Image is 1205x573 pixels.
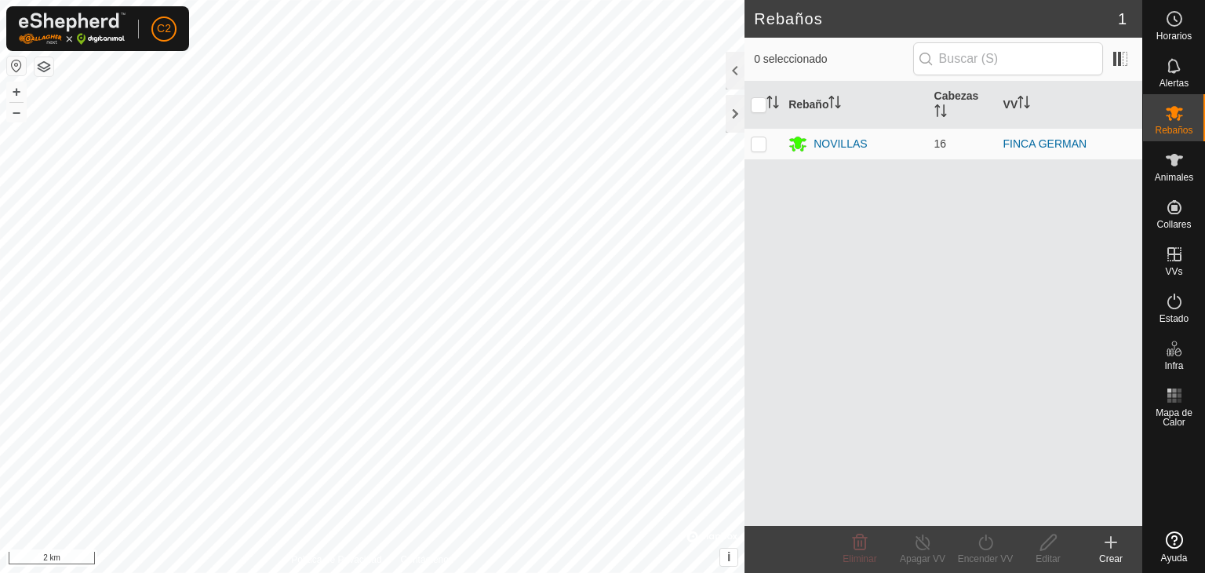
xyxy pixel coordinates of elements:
span: Animales [1155,173,1193,182]
th: VV [997,82,1142,129]
div: Editar [1017,552,1079,566]
button: i [720,549,737,566]
span: 16 [934,137,947,150]
span: Estado [1159,314,1189,323]
button: Capas del Mapa [35,57,53,76]
span: 0 seleccionado [754,51,912,68]
button: Restablecer Mapa [7,57,26,75]
div: Apagar VV [891,552,954,566]
a: Ayuda [1143,525,1205,569]
span: Horarios [1156,31,1192,41]
span: Mapa de Calor [1147,408,1201,427]
div: Crear [1079,552,1142,566]
span: Alertas [1159,78,1189,88]
span: C2 [157,20,171,37]
a: Política de Privacidad [291,553,381,567]
button: + [7,82,26,101]
p-sorticon: Activar para ordenar [766,98,779,111]
h2: Rebaños [754,9,1118,28]
div: Encender VV [954,552,1017,566]
a: Contáctenos [401,553,453,567]
span: VVs [1165,267,1182,276]
th: Rebaño [782,82,927,129]
p-sorticon: Activar para ordenar [828,98,841,111]
p-sorticon: Activar para ordenar [1018,98,1030,111]
img: Logo Gallagher [19,13,126,45]
span: Rebaños [1155,126,1192,135]
span: Collares [1156,220,1191,229]
th: Cabezas [928,82,997,129]
div: NOVILLAS [814,136,867,152]
input: Buscar (S) [913,42,1103,75]
span: i [727,550,730,564]
a: FINCA GERMAN [1003,137,1087,150]
span: Infra [1164,361,1183,370]
span: 1 [1118,7,1127,31]
button: – [7,103,26,122]
p-sorticon: Activar para ordenar [934,107,947,119]
span: Ayuda [1161,553,1188,563]
span: Eliminar [843,553,876,564]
